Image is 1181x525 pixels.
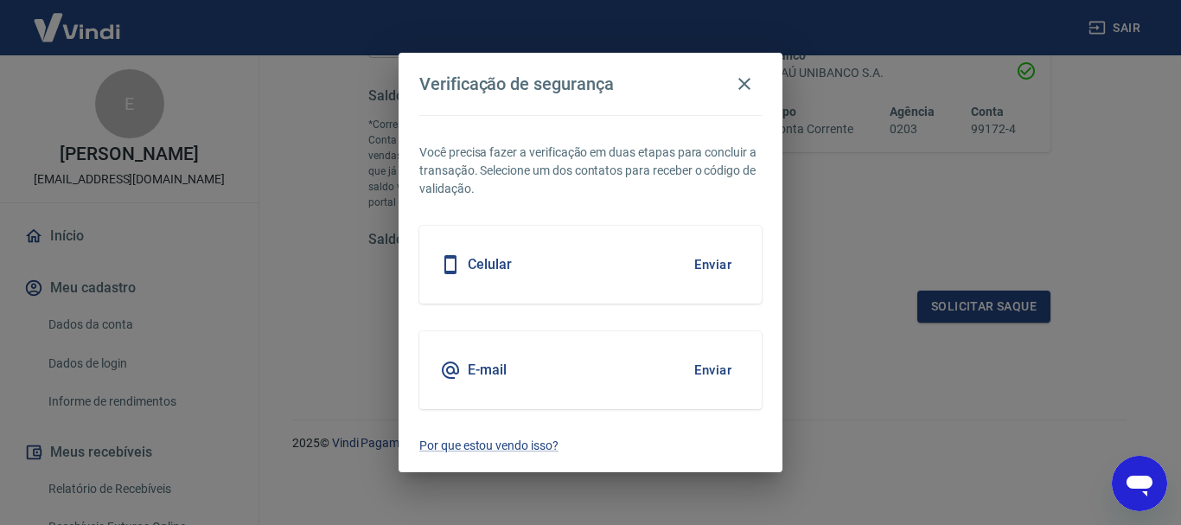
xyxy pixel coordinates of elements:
h5: Celular [468,256,512,273]
button: Enviar [685,352,741,388]
h5: E-mail [468,362,507,379]
p: Você precisa fazer a verificação em duas etapas para concluir a transação. Selecione um dos conta... [419,144,762,198]
h4: Verificação de segurança [419,74,614,94]
iframe: Botão para abrir a janela de mensagens [1112,456,1167,511]
a: Por que estou vendo isso? [419,437,762,455]
button: Enviar [685,246,741,283]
